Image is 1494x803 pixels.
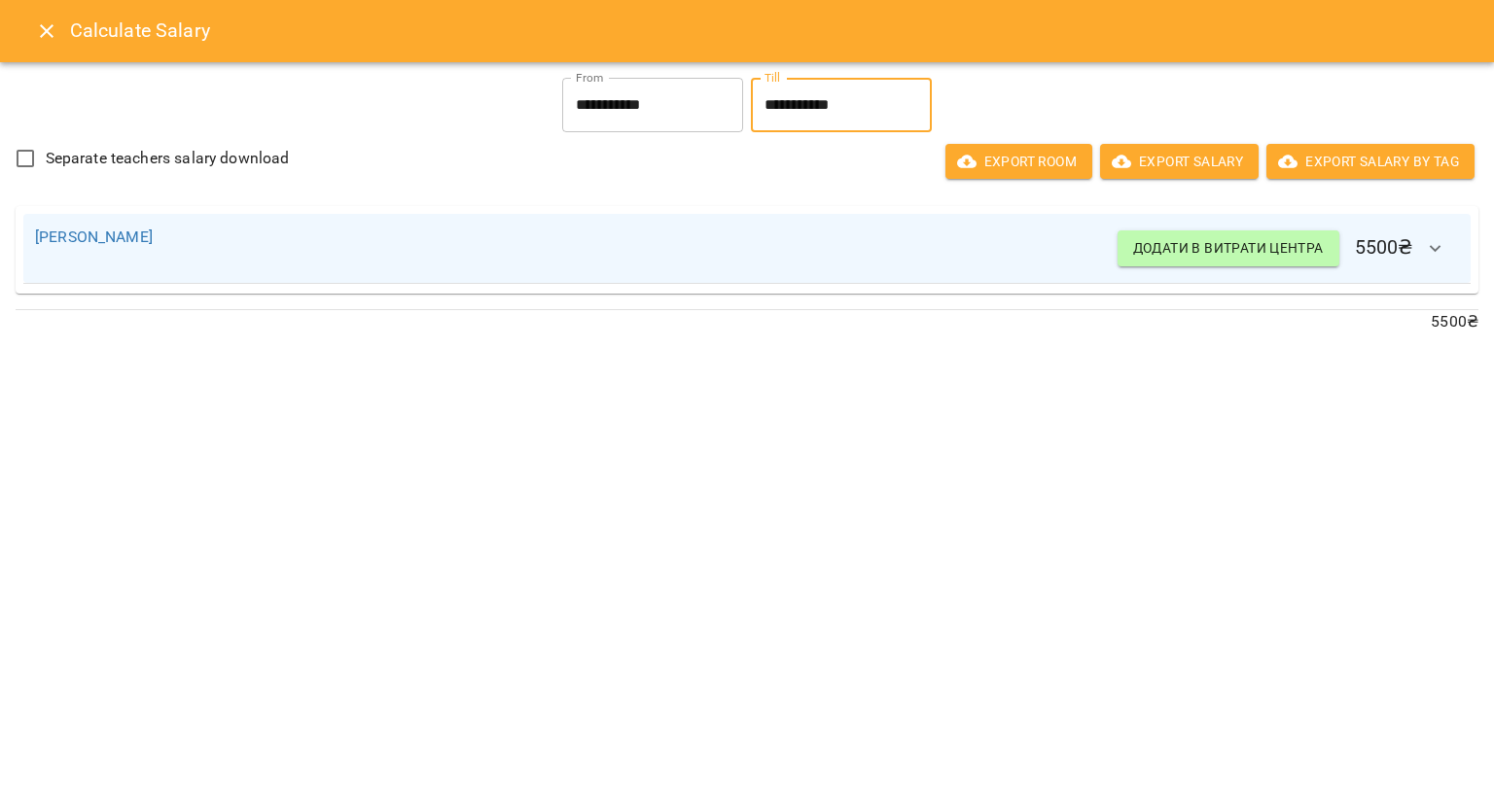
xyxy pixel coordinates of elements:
[1133,236,1324,260] span: Додати в витрати центра
[961,150,1077,173] span: Export room
[1118,230,1339,265] button: Додати в витрати центра
[1282,150,1459,173] span: Export Salary by Tag
[1266,144,1475,179] button: Export Salary by Tag
[1118,226,1459,272] h6: 5500 ₴
[46,147,290,170] span: Separate teachers salary download
[70,16,1471,46] h6: Calculate Salary
[1116,150,1243,173] span: Export Salary
[945,144,1092,179] button: Export room
[35,227,153,246] a: [PERSON_NAME]
[1100,144,1259,179] button: Export Salary
[23,8,70,54] button: Close
[16,310,1478,333] p: 5500 ₴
